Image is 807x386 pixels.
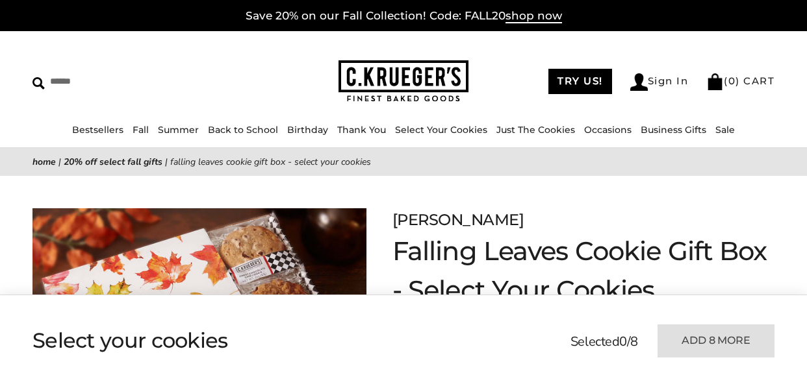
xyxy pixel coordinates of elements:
span: 0 [728,75,736,87]
a: (0) CART [706,75,775,87]
a: Sign In [630,73,689,91]
nav: breadcrumbs [32,154,775,169]
a: Select Your Cookies [395,124,487,136]
a: Back to School [208,124,278,136]
a: Home [32,156,56,168]
a: Birthday [287,124,328,136]
p: [PERSON_NAME] [392,208,775,232]
a: Save 20% on our Fall Collection! Code: FALL20shop now [246,9,562,23]
span: shop now [506,9,562,23]
a: Sale [715,124,735,136]
img: Search [32,77,45,90]
span: | [165,156,168,168]
span: | [58,156,61,168]
a: Just The Cookies [496,124,575,136]
a: 20% Off Select Fall Gifts [64,156,162,168]
h1: Falling Leaves Cookie Gift Box - Select Your Cookies [392,232,775,309]
p: Selected / [570,332,638,352]
img: C.KRUEGER'S [339,60,468,103]
a: Occasions [584,124,632,136]
button: Add 8 more [658,324,775,357]
a: Business Gifts [641,124,706,136]
span: 8 [630,333,638,350]
a: Fall [133,124,149,136]
span: 0 [619,333,627,350]
img: Account [630,73,648,91]
a: Bestsellers [72,124,123,136]
a: Thank You [337,124,386,136]
img: Bag [706,73,724,90]
a: TRY US! [548,69,612,94]
span: Falling Leaves Cookie Gift Box - Select Your Cookies [170,156,371,168]
input: Search [32,71,201,91]
a: Summer [158,124,199,136]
